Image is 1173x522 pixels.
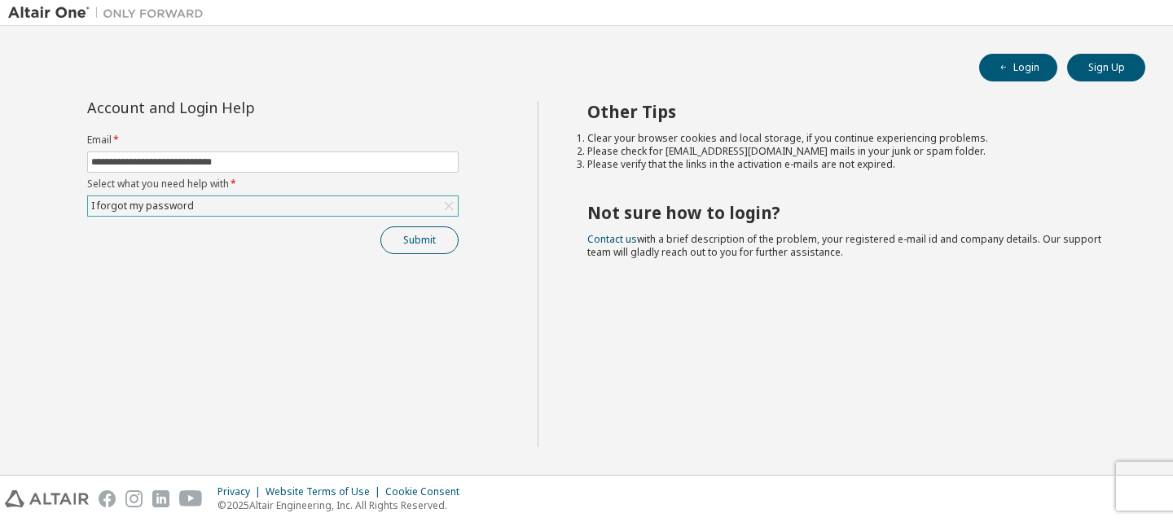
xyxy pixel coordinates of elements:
li: Please verify that the links in the activation e-mails are not expired. [587,158,1117,171]
li: Clear your browser cookies and local storage, if you continue experiencing problems. [587,132,1117,145]
img: youtube.svg [179,490,203,507]
label: Email [87,134,459,147]
img: Altair One [8,5,212,21]
div: Website Terms of Use [266,485,385,498]
div: Cookie Consent [385,485,469,498]
img: instagram.svg [125,490,143,507]
h2: Not sure how to login? [587,202,1117,223]
button: Login [979,54,1057,81]
p: © 2025 Altair Engineering, Inc. All Rights Reserved. [217,498,469,512]
a: Contact us [587,232,637,246]
div: I forgot my password [89,197,196,215]
div: Account and Login Help [87,101,384,114]
div: Privacy [217,485,266,498]
h2: Other Tips [587,101,1117,122]
img: linkedin.svg [152,490,169,507]
li: Please check for [EMAIL_ADDRESS][DOMAIN_NAME] mails in your junk or spam folder. [587,145,1117,158]
label: Select what you need help with [87,178,459,191]
img: altair_logo.svg [5,490,89,507]
button: Sign Up [1067,54,1145,81]
img: facebook.svg [99,490,116,507]
div: I forgot my password [88,196,458,216]
span: with a brief description of the problem, your registered e-mail id and company details. Our suppo... [587,232,1101,259]
button: Submit [380,226,459,254]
